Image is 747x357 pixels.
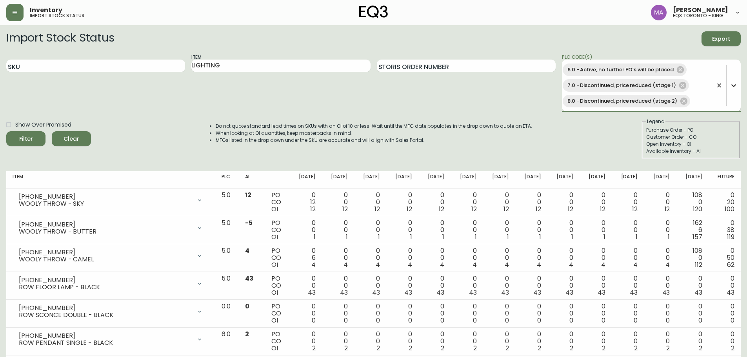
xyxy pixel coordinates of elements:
span: 2 [441,344,444,353]
span: 1 [539,232,541,241]
div: 0 0 [650,219,670,241]
span: 0 [440,316,444,325]
li: MFGs listed in the drop down under the SKU are accurate and will align with Sales Portal. [216,137,533,144]
div: 0 0 [393,275,412,296]
span: 2 [312,344,316,353]
h2: Import Stock Status [6,31,114,46]
span: 2 [634,344,638,353]
span: 4 [633,260,638,269]
button: Export [702,31,741,46]
div: Purchase Order - PO [646,127,736,134]
div: Filter [19,134,33,144]
div: Customer Order - CO [646,134,736,141]
div: 0 0 [393,247,412,268]
div: 0 0 [715,303,734,324]
span: 0 [312,316,316,325]
span: 12 [439,205,444,214]
span: 4 [537,260,541,269]
div: 0 0 [586,192,605,213]
span: Inventory [30,7,62,13]
span: 4 [311,260,316,269]
span: 1 [346,232,348,241]
th: Future [709,171,741,188]
span: 0 [376,316,380,325]
span: 43 [630,288,638,297]
div: 0 0 [425,219,444,241]
div: 0 0 [715,275,734,296]
span: 2 [409,344,412,353]
td: 5.0 [215,188,239,216]
span: 2 [699,344,702,353]
div: PO CO [271,219,284,241]
div: 6.0 - Active, no further PO’s will be placed [563,63,687,76]
span: [PERSON_NAME] [673,7,728,13]
div: 0 0 [650,303,670,324]
div: 0 0 [360,247,380,268]
span: Clear [58,134,85,144]
div: [PHONE_NUMBER]WOOLY THROW - CAMEL [13,247,209,265]
span: 1 [571,232,573,241]
span: 2 [344,344,348,353]
div: 0 0 [586,275,605,296]
span: OI [271,344,278,353]
div: 0 0 [522,247,541,268]
div: 0 0 [682,275,702,296]
span: 1 [314,232,316,241]
span: 2 [505,344,509,353]
div: 162 6 [682,219,702,241]
span: 43 [533,288,541,297]
span: 7.0 - Discontinued, price reduced (stage 1) [563,81,681,90]
li: When looking at OI quantities, keep masterpacks in mind. [216,130,533,137]
div: 0 12 [296,192,316,213]
span: 12 [245,190,251,199]
div: 0 0 [522,303,541,324]
th: [DATE] [676,171,708,188]
div: 0 0 [328,331,348,352]
div: 0 0 [554,247,573,268]
span: 6.0 - Active, no further PO’s will be placed [563,65,678,74]
span: -5 [245,218,253,227]
span: 43 [662,288,670,297]
div: 0 0 [296,331,316,352]
div: 0 0 [618,303,638,324]
div: 0 0 [618,219,638,241]
div: 0 0 [554,331,573,352]
th: AI [239,171,265,188]
div: PO CO [271,192,284,213]
span: 1 [636,232,638,241]
div: 0 0 [393,331,412,352]
span: 2 [731,344,734,353]
td: 5.0 [215,216,239,244]
div: 7.0 - Discontinued, price reduced (stage 1) [563,79,689,92]
span: OI [271,232,278,241]
span: 43 [245,274,253,283]
span: 100 [725,205,734,214]
span: 0 [634,316,638,325]
span: 2 [666,344,670,353]
span: 4 [245,246,249,255]
span: 12 [632,205,638,214]
div: 0 0 [457,219,476,241]
th: [DATE] [644,171,676,188]
div: 0 0 [425,275,444,296]
span: 12 [600,205,605,214]
div: 0 0 [586,219,605,241]
div: 0 0 [618,331,638,352]
div: [PHONE_NUMBER] [19,193,192,200]
div: 0 0 [328,275,348,296]
div: [PHONE_NUMBER]ROW SCONCE DOUBLE - BLACK [13,303,209,320]
span: 1 [410,232,412,241]
span: 120 [693,205,702,214]
div: 0 0 [457,275,476,296]
div: 0 0 [457,303,476,324]
div: PO CO [271,247,284,268]
span: 12 [342,205,348,214]
div: [PHONE_NUMBER] [19,332,192,339]
span: OI [271,260,278,269]
div: [PHONE_NUMBER] [19,277,192,284]
div: 0 0 [489,331,509,352]
span: 0 [666,316,670,325]
span: 1 [442,232,444,241]
span: 4 [344,260,348,269]
span: 4 [440,260,444,269]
